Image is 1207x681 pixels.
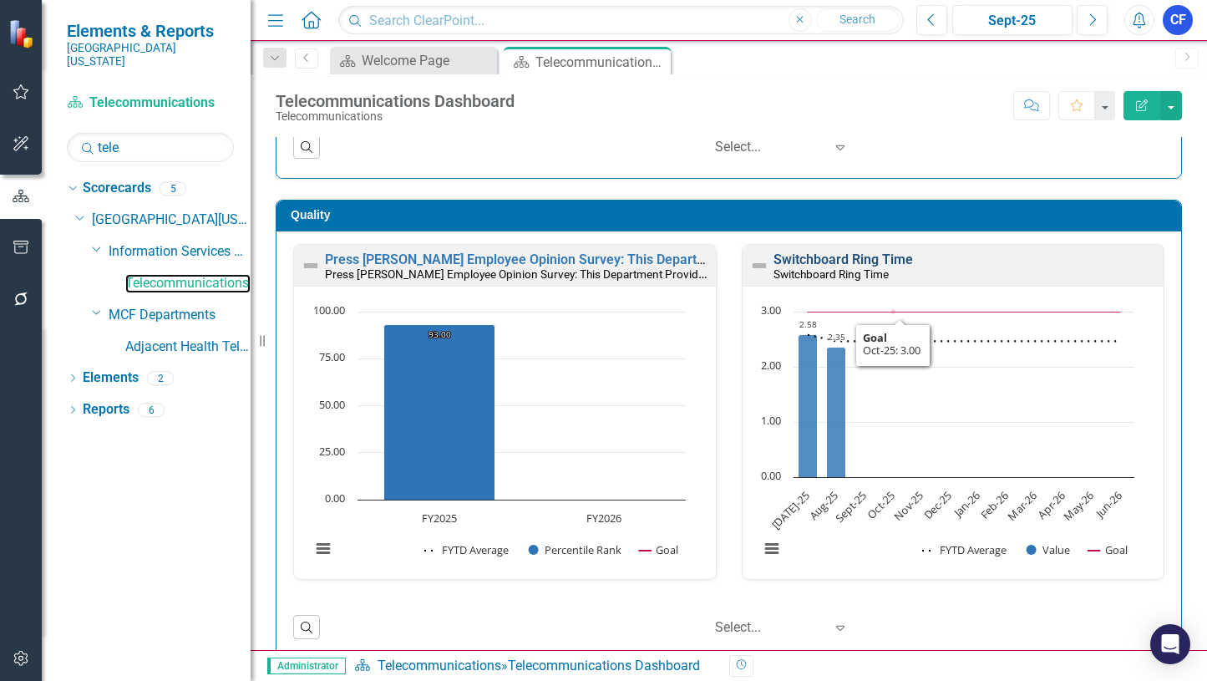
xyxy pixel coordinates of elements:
[639,542,678,557] button: Show Goal
[338,6,903,35] input: Search ClearPoint...
[437,322,444,328] g: FYTD Average, series 1 of 3. Line with 2 data points.
[429,328,451,340] text: 93.00
[422,511,457,526] text: FY2025
[761,468,781,483] text: 0.00
[864,488,897,521] text: Oct-25
[535,52,667,73] div: Telecommunications Dashboard
[325,266,846,282] small: Press [PERSON_NAME] Employee Opinion Survey: This Department Provides High Quality Care & Service
[138,403,165,417] div: 6
[276,92,515,110] div: Telecommunications Dashboard
[83,400,129,419] a: Reports
[742,244,1165,580] div: Double-Click to Edit
[798,334,817,477] path: Jul-25, 2.58. Value.
[761,413,781,428] text: 1.00
[334,50,493,71] a: Welcome Page
[83,179,151,198] a: Scorecards
[312,537,335,561] button: View chart menu, Chart
[67,133,234,162] input: Search Below...
[92,211,251,230] a: [GEOGRAPHIC_DATA][US_STATE]
[1163,5,1193,35] button: CF
[67,21,234,41] span: Elements & Reports
[325,490,345,506] text: 0.00
[751,303,1143,575] svg: Interactive chart
[1027,542,1070,557] button: Show Value
[67,41,234,69] small: [GEOGRAPHIC_DATA][US_STATE]
[839,13,875,26] span: Search
[319,397,345,412] text: 50.00
[313,302,345,318] text: 100.00
[761,358,781,373] text: 2.00
[1150,624,1190,664] div: Open Intercom Messenger
[293,244,717,580] div: Double-Click to Edit
[125,274,251,293] a: Telecommunications
[291,209,1173,221] h3: Quality
[832,488,870,526] text: Sept-25
[302,303,694,575] svg: Interactive chart
[828,331,845,343] text: 2.35
[920,488,954,522] text: Dec-25
[890,488,926,523] text: Nov-25
[760,537,784,561] button: View chart menu, Chart
[816,8,900,32] button: Search
[302,303,707,575] div: Chart. Highcharts interactive chart.
[354,657,717,676] div: »
[301,256,321,276] img: Not Defined
[362,50,493,71] div: Welcome Page
[804,308,1123,315] g: Goal, series 3 of 3. Line with 12 data points.
[950,488,983,521] text: Jan-26
[773,252,913,267] a: Switchboard Ring Time
[958,11,1068,31] div: Sept-25
[798,312,1121,478] g: Value, series 2 of 3. Bar series with 12 bars.
[378,658,501,673] a: Telecommunications
[1060,488,1096,524] text: May-26
[147,371,174,385] div: 2
[508,658,700,673] div: Telecommunications Dashboard
[922,542,1008,557] button: Show FYTD Average
[890,338,897,345] path: Oct-25, 2.465. FYTD Average.
[529,542,622,557] button: Show Percentile Rank
[125,338,251,357] a: Adjacent Health Tele-Neurology (Contracted Service)
[160,181,186,196] div: 5
[773,267,889,281] small: Switchboard Ring Time
[1034,488,1068,521] text: Apr-26
[276,110,515,123] div: Telecommunications
[424,542,510,557] button: Show FYTD Average
[109,306,251,325] a: MCF Departments
[805,488,840,523] text: Aug-25
[761,302,781,318] text: 3.00
[67,94,234,113] a: Telecommunications
[799,318,817,330] text: 2.58
[768,488,812,532] text: [DATE]-25
[952,5,1073,35] button: Sept-25
[751,303,1156,575] div: Chart. Highcharts interactive chart.
[749,256,769,276] img: Not Defined
[267,658,346,674] span: Administrator
[586,511,621,526] text: FY2026
[976,488,1011,522] text: Feb-26
[319,444,345,459] text: 25.00
[325,252,995,267] a: Press [PERSON_NAME] Employee Opinion Survey: This Department Provides High Quality Care & Service...
[1004,488,1039,523] text: Mar-26
[826,347,845,477] path: Aug-25, 2.35. Value.
[109,242,251,262] a: Information Services Team
[1088,542,1128,557] button: Show Goal
[319,349,345,364] text: 75.00
[8,19,38,48] img: ClearPoint Strategy
[1091,488,1124,521] text: Jun-26
[384,312,605,501] g: Percentile Rank, series 2 of 3. Bar series with 2 bars.
[384,324,495,500] path: FY2025, 93. Percentile Rank.
[83,368,139,388] a: Elements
